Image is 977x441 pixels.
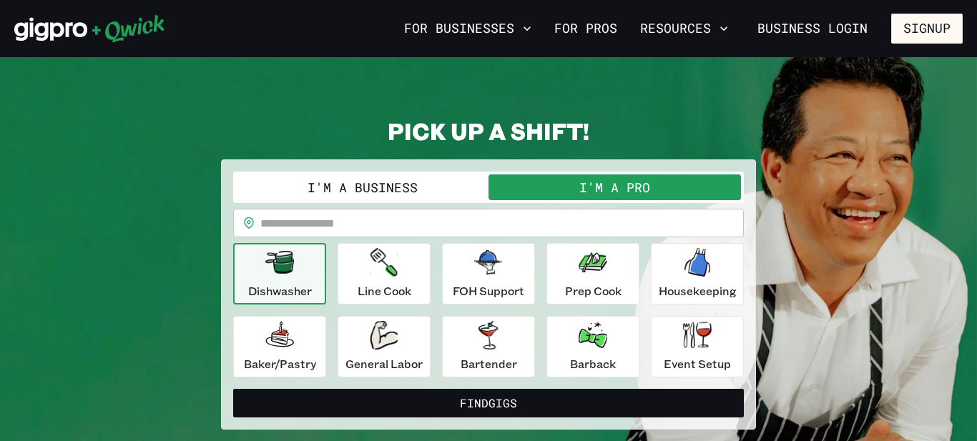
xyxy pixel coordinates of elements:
[442,316,535,377] button: Bartender
[442,243,535,304] button: FOH Support
[488,174,741,200] button: I'm a Pro
[546,316,639,377] button: Barback
[338,243,431,304] button: Line Cook
[546,243,639,304] button: Prep Cook
[338,316,431,377] button: General Labor
[570,355,616,372] p: Barback
[248,282,312,299] p: Dishwasher
[345,355,423,372] p: General Labor
[233,389,744,417] button: FindGigs
[549,16,623,41] a: For Pros
[659,282,737,299] p: Housekeeping
[651,316,744,377] button: Event Setup
[398,16,537,41] button: For Businesses
[453,282,524,299] p: FOH Support
[233,243,326,304] button: Dishwasher
[634,16,734,41] button: Resources
[358,282,411,299] p: Line Cook
[745,14,880,44] a: Business Login
[891,14,963,44] button: Signup
[461,355,517,372] p: Bartender
[651,243,744,304] button: Housekeeping
[244,355,316,372] p: Baker/Pastry
[664,355,731,372] p: Event Setup
[565,282,622,299] p: Prep Cook
[233,316,326,377] button: Baker/Pastry
[236,174,488,200] button: I'm a Business
[221,117,756,145] h2: PICK UP A SHIFT!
